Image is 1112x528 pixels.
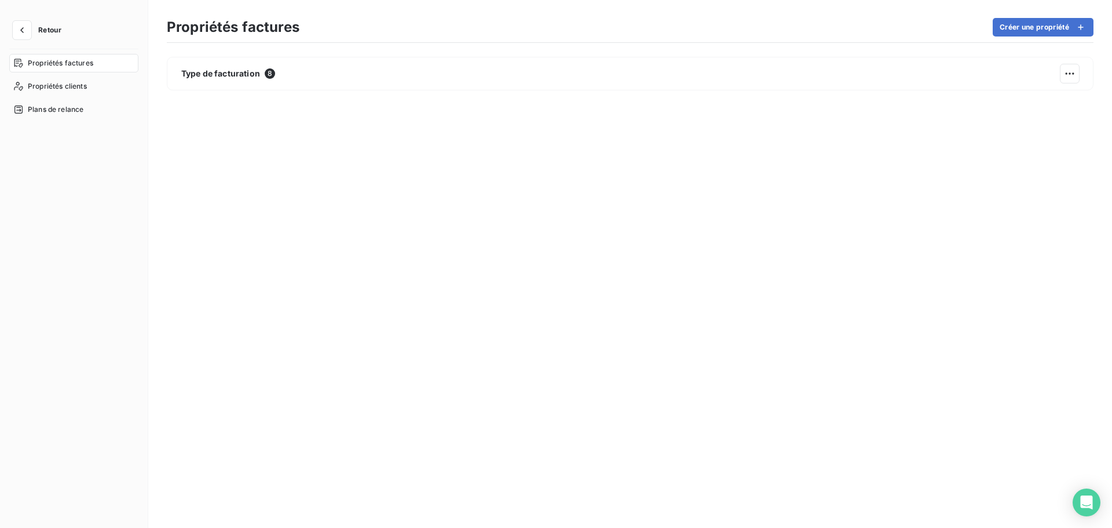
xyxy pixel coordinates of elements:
button: Créer une propriété [993,18,1093,37]
span: Type de facturation [181,68,260,79]
span: Propriétés clients [28,81,87,92]
span: Plans de relance [28,104,83,115]
a: Propriétés clients [9,77,138,96]
a: Plans de relance [9,100,138,119]
a: Propriétés factures [9,54,138,72]
div: Open Intercom Messenger [1073,489,1100,516]
button: Retour [9,21,71,39]
span: Propriétés factures [28,58,93,68]
h3: Propriétés factures [167,17,299,38]
span: Retour [38,27,61,34]
span: 8 [265,68,275,79]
